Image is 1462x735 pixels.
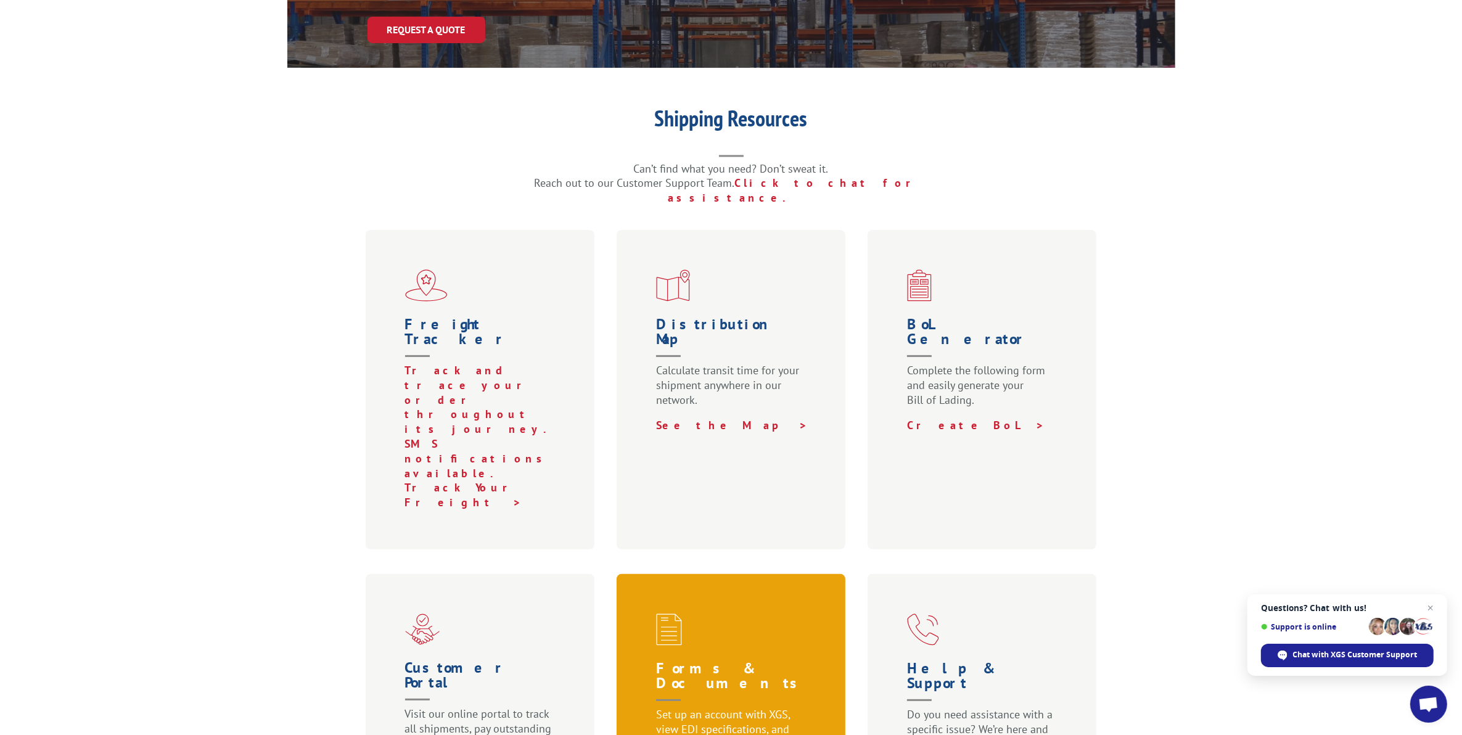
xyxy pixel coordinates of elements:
img: xgs-icon-help-and-support-red [907,614,939,646]
span: Questions? Chat with us! [1261,603,1434,613]
h1: BoL Generator [907,317,1062,363]
img: xgs-icon-flagship-distribution-model-red [405,269,448,302]
a: Open chat [1410,686,1447,723]
a: Track Your Freight > [405,480,525,509]
a: Create BoL > [907,418,1045,432]
h1: Forms & Documents [656,661,811,707]
img: xgs-icon-credit-financing-forms-red [656,614,682,646]
span: Chat with XGS Customer Support [1261,644,1434,667]
a: Request a Quote [368,17,485,43]
img: xgs-icon-partner-red (1) [405,614,440,645]
p: Complete the following form and easily generate your Bill of Lading. [907,363,1062,418]
p: Can’t find what you need? Don’t sweat it. Reach out to our Customer Support Team. [485,162,978,205]
h1: Help & Support [907,661,1062,707]
p: Calculate transit time for your shipment anywhere in our network. [656,363,811,418]
p: Track and trace your order throughout its journey. SMS notifications available. [405,363,561,480]
h1: Shipping Resources [485,107,978,136]
img: xgs-icon-distribution-map-red [656,269,690,302]
span: Chat with XGS Customer Support [1293,649,1418,660]
a: See the Map > [656,418,808,432]
a: Click to chat for assistance. [668,176,928,205]
img: xgs-icon-bo-l-generator-red [907,269,932,302]
h1: Distribution Map [656,317,811,363]
h1: Customer Portal [405,660,561,707]
a: Freight Tracker Track and trace your order throughout its journey. SMS notifications available. [405,317,561,480]
h1: Freight Tracker [405,317,561,363]
span: Support is online [1261,622,1365,631]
